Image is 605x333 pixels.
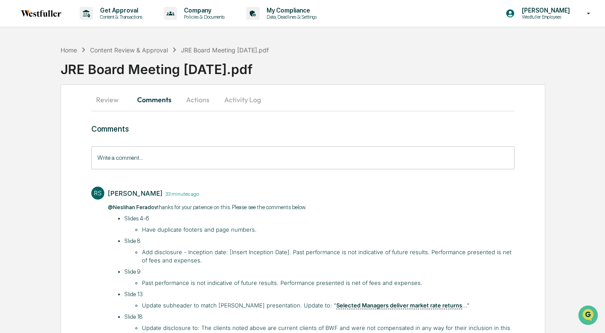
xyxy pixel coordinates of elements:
[63,110,70,117] div: 🗄️
[125,214,515,223] p: Slides 4-6
[142,226,515,234] li: Have duplicate footers and page numbers.
[91,124,515,133] h3: Comments
[17,109,56,118] span: Preclearance
[9,18,158,32] p: How can we help?
[5,106,59,121] a: 🖐️Preclearance
[108,204,157,210] span: @Neslihan Feradov
[181,46,269,54] div: JRE Board Meeting [DATE].pdf
[177,7,229,14] p: Company
[86,147,105,153] span: Pylon
[515,14,574,20] p: Westfuller Employees
[9,66,24,82] img: 1746055101610-c473b297-6a78-478c-a979-82029cc54cd1
[91,187,104,200] div: RS
[9,126,16,133] div: 🔎
[90,46,168,54] div: Content Review & Approval
[29,66,142,75] div: Start new chat
[260,7,321,14] p: My Compliance
[59,106,111,121] a: 🗄️Attestations
[142,301,515,310] li: Update subheader to match [PERSON_NAME] presentation. Update to: " ..."
[125,290,515,299] p: Slide 13
[125,268,515,276] p: Slide 9
[29,75,109,82] div: We're available if you need us!
[217,89,268,110] button: Activity Log
[577,304,601,328] iframe: Open customer support
[336,302,462,309] u: Selected Managers deliver market rate returns
[9,110,16,117] div: 🖐️
[260,14,321,20] p: Data, Deadlines & Settings
[61,55,605,77] div: JRE Board Meeting [DATE].pdf
[61,46,77,54] div: Home
[91,89,130,110] button: Review
[91,89,515,110] div: secondary tabs example
[5,122,58,138] a: 🔎Data Lookup
[125,313,515,321] p: Slide 18
[130,89,178,110] button: Comments
[93,7,147,14] p: Get Approval
[108,203,515,212] p: thanks for your patience​ on this. Please see the comments below.
[163,190,199,197] time: Tuesday, September 30, 2025 at 11:23:58 AM EDT
[71,109,107,118] span: Attestations
[177,14,229,20] p: Policies & Documents
[108,189,163,197] div: [PERSON_NAME]
[515,7,574,14] p: [PERSON_NAME]
[17,126,55,134] span: Data Lookup
[93,14,147,20] p: Content & Transactions
[61,146,105,153] a: Powered byPylon
[147,69,158,79] button: Start new chat
[178,89,217,110] button: Actions
[142,279,515,288] li: Past performance is not indicative of future results. Performance presented is net of fees and ex...
[142,248,515,265] li: Add disclosure - Inception date: [Insert Inception Date]. Past performance is not indicative of f...
[21,10,62,17] img: logo
[125,237,515,246] p: Slide 8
